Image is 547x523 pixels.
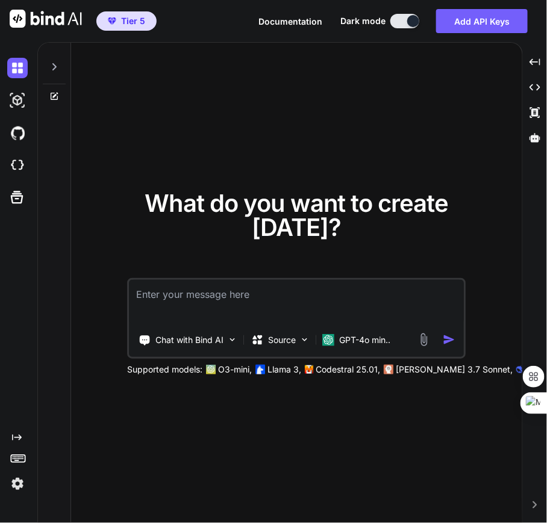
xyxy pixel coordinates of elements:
[396,364,513,376] p: [PERSON_NAME] 3.7 Sonnet,
[207,365,216,374] img: GPT-4
[156,334,224,346] p: Chat with Bind AI
[384,365,394,374] img: claude
[305,365,314,374] img: Mistral-AI
[256,365,266,374] img: Llama2
[340,15,386,27] span: Dark mode
[7,123,28,143] img: githubDark
[517,365,527,374] img: claude
[121,15,145,27] span: Tier 5
[7,58,28,78] img: darkChat
[219,364,252,376] p: O3-mini,
[7,474,28,494] img: settings
[268,364,302,376] p: Llama 3,
[258,16,322,26] span: Documentation
[96,11,157,31] button: premiumTier 5
[323,334,335,346] img: GPT-4o mini
[258,15,322,28] button: Documentation
[436,9,528,33] button: Add API Keys
[228,335,238,345] img: Pick Tools
[7,155,28,176] img: cloudideIcon
[417,333,431,347] img: attachment
[128,364,203,376] p: Supported models:
[108,17,116,25] img: premium
[340,334,391,346] p: GPT-4o min..
[145,188,448,242] span: What do you want to create [DATE]?
[443,333,455,346] img: icon
[269,334,296,346] p: Source
[300,335,310,345] img: Pick Models
[7,90,28,111] img: darkAi-studio
[316,364,381,376] p: Codestral 25.01,
[10,10,82,28] img: Bind AI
